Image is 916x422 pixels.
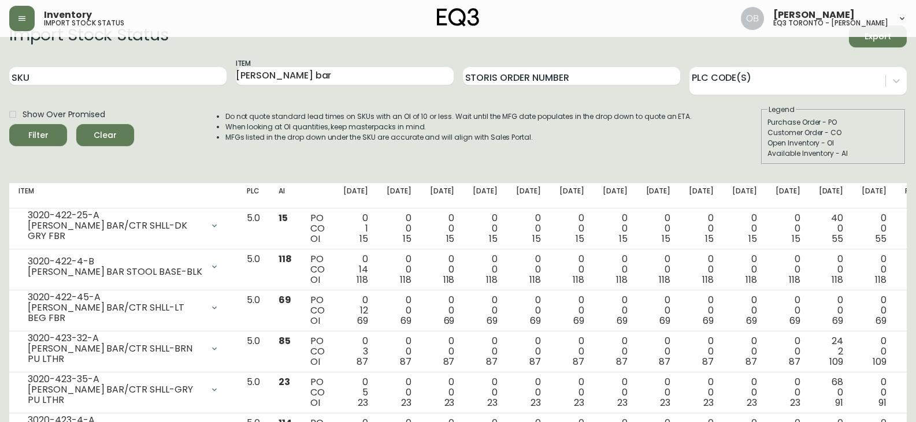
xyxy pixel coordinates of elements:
[9,124,67,146] button: Filter
[279,211,288,225] span: 15
[835,396,843,409] span: 91
[343,336,368,367] div: 0 3
[705,232,714,245] span: 15
[310,396,320,409] span: OI
[516,254,541,285] div: 0 0
[310,213,325,244] div: PO CO
[279,334,291,348] span: 85
[703,396,714,409] span: 23
[463,183,507,208] th: [DATE]
[18,295,228,320] div: 3020-422-45-A[PERSON_NAME] BAR/CTR SHLL-LT BEG FBR
[387,336,411,367] div: 0 0
[573,314,584,327] span: 69
[767,138,899,148] div: Open Inventory - OI
[473,295,498,326] div: 0 0
[741,7,764,30] img: 8e0065c524da89c5c924d5ed86cfe468
[430,377,455,408] div: 0 0
[789,355,800,368] span: 87
[559,377,584,408] div: 0 0
[862,336,887,367] div: 0 0
[819,336,844,367] div: 24 2
[269,183,301,208] th: AI
[76,124,134,146] button: Clear
[862,254,887,285] div: 0 0
[689,336,714,367] div: 0 0
[358,396,368,409] span: 23
[487,396,498,409] span: 23
[9,183,238,208] th: Item
[387,377,411,408] div: 0 0
[776,213,800,244] div: 0 0
[659,314,670,327] span: 69
[789,314,800,327] span: 69
[516,213,541,244] div: 0 0
[516,377,541,408] div: 0 0
[28,221,203,241] div: [PERSON_NAME] BAR/CTR SHLL-DK GRY FBR
[86,128,125,143] span: Clear
[819,254,844,285] div: 0 0
[310,355,320,368] span: OI
[28,343,203,364] div: [PERSON_NAME] BAR/CTR SHLL-BRN PU LTHR
[646,254,671,285] div: 0 0
[530,314,541,327] span: 69
[862,213,887,244] div: 0 0
[767,117,899,128] div: Purchase Order - PO
[279,252,292,266] span: 118
[387,213,411,244] div: 0 0
[732,336,757,367] div: 0 0
[310,273,320,286] span: OI
[28,292,203,303] div: 3020-422-45-A
[832,273,843,286] span: 118
[702,273,714,286] span: 118
[238,208,269,249] td: 5.0
[310,336,325,367] div: PO CO
[746,273,757,286] span: 118
[819,295,844,326] div: 0 0
[776,336,800,367] div: 0 0
[487,314,498,327] span: 69
[619,232,628,245] span: 15
[343,213,368,244] div: 0 1
[660,396,670,409] span: 23
[310,295,325,326] div: PO CO
[507,183,550,208] th: [DATE]
[529,355,541,368] span: 87
[659,355,670,368] span: 87
[862,295,887,326] div: 0 0
[225,111,692,122] li: Do not quote standard lead times on SKUs with an OI of 10 or less. Wait until the MFG date popula...
[28,374,203,384] div: 3020-423-35-A
[486,273,498,286] span: 118
[680,183,723,208] th: [DATE]
[238,183,269,208] th: PLC
[44,20,124,27] h5: import stock status
[732,295,757,326] div: 0 0
[773,20,888,27] h5: eq3 toronto - [PERSON_NAME]
[767,128,899,138] div: Customer Order - CO
[789,273,800,286] span: 118
[421,183,464,208] th: [DATE]
[659,273,670,286] span: 118
[573,273,584,286] span: 118
[617,396,628,409] span: 23
[357,314,368,327] span: 69
[489,232,498,245] span: 15
[387,295,411,326] div: 0 0
[689,254,714,285] div: 0 0
[767,148,899,159] div: Available Inventory - AI
[238,331,269,372] td: 5.0
[357,273,368,286] span: 118
[430,336,455,367] div: 0 0
[662,232,670,245] span: 15
[28,333,203,343] div: 3020-423-32-A
[310,254,325,285] div: PO CO
[531,396,541,409] span: 23
[646,213,671,244] div: 0 0
[28,267,203,277] div: [PERSON_NAME] BAR STOOL BASE-BLK
[732,213,757,244] div: 0 0
[776,295,800,326] div: 0 0
[437,8,480,27] img: logo
[357,355,368,368] span: 87
[516,295,541,326] div: 0 0
[616,355,628,368] span: 87
[829,355,843,368] span: 109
